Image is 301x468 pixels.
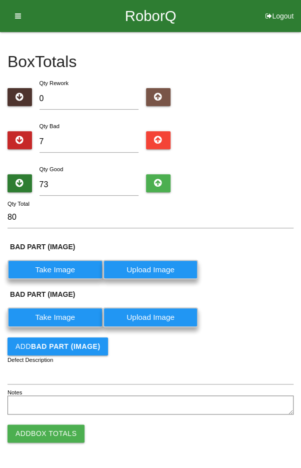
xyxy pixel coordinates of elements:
[7,307,103,327] label: Take Image
[39,80,68,86] label: Qty Rework
[7,200,29,208] label: Qty Total
[7,388,22,397] label: Notes
[7,337,108,355] button: AddBAD PART (IMAGE)
[103,307,198,327] label: Upload Image
[7,356,53,364] label: Defect Description
[7,424,84,442] button: AddBox Totals
[39,166,63,172] label: Qty Good
[10,243,75,251] b: BAD PART (IMAGE)
[7,260,103,279] label: Take Image
[39,123,59,129] label: Qty Bad
[10,290,75,298] b: BAD PART (IMAGE)
[31,342,100,350] b: BAD PART (IMAGE)
[7,53,293,71] h4: Box Totals
[103,260,198,279] label: Upload Image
